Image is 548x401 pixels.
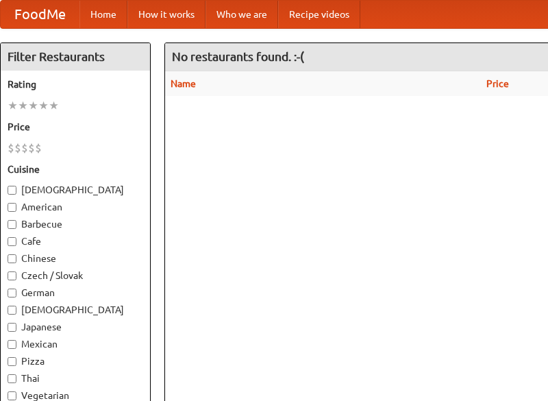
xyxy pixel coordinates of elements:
label: Mexican [8,337,143,351]
input: Barbecue [8,220,16,229]
input: Cafe [8,237,16,246]
li: ★ [8,98,18,113]
label: Chinese [8,252,143,265]
label: Pizza [8,354,143,368]
input: American [8,203,16,212]
label: [DEMOGRAPHIC_DATA] [8,183,143,197]
li: ★ [28,98,38,113]
li: $ [14,141,21,156]
label: German [8,286,143,300]
input: Czech / Slovak [8,271,16,280]
a: How it works [127,1,206,28]
input: [DEMOGRAPHIC_DATA] [8,186,16,195]
input: Thai [8,374,16,383]
label: [DEMOGRAPHIC_DATA] [8,303,143,317]
li: $ [8,141,14,156]
label: Thai [8,372,143,385]
input: Vegetarian [8,391,16,400]
label: Barbecue [8,217,143,231]
input: Mexican [8,340,16,349]
a: Name [171,78,196,89]
input: German [8,289,16,297]
h5: Rating [8,77,143,91]
li: $ [35,141,42,156]
a: Home [79,1,127,28]
li: ★ [38,98,49,113]
li: $ [28,141,35,156]
input: Chinese [8,254,16,263]
h5: Price [8,120,143,134]
a: FoodMe [1,1,79,28]
h5: Cuisine [8,162,143,176]
a: Recipe videos [278,1,360,28]
ng-pluralize: No restaurants found. :-( [172,50,304,63]
input: Pizza [8,357,16,366]
a: Who we are [206,1,278,28]
input: Japanese [8,323,16,332]
label: American [8,200,143,214]
li: ★ [49,98,59,113]
li: $ [21,141,28,156]
label: Czech / Slovak [8,269,143,282]
label: Cafe [8,234,143,248]
a: Price [486,78,509,89]
li: ★ [18,98,28,113]
label: Japanese [8,320,143,334]
input: [DEMOGRAPHIC_DATA] [8,306,16,315]
h4: Filter Restaurants [1,43,150,71]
